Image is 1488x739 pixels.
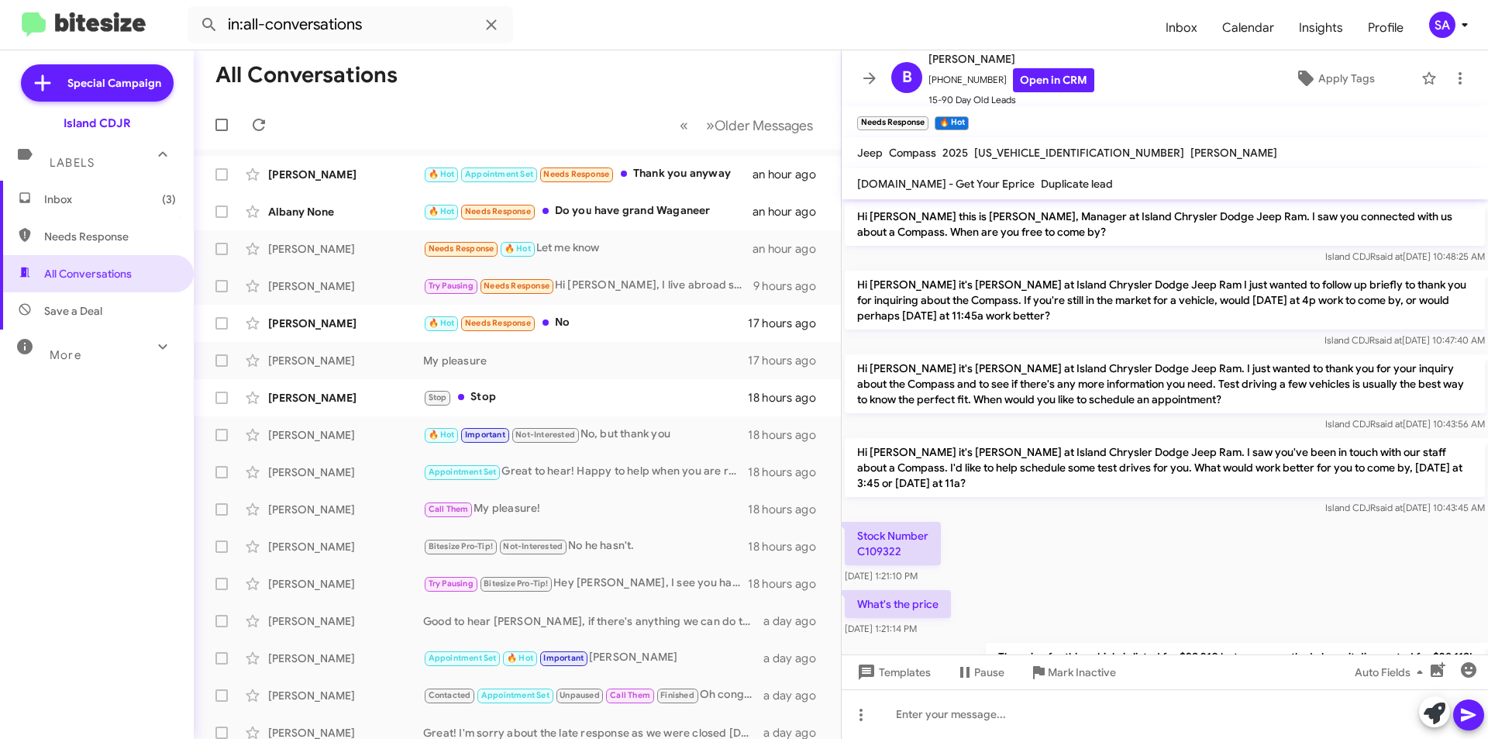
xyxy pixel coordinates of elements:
h1: All Conversations [215,63,398,88]
div: Island CDJR [64,116,131,131]
span: Calendar [1210,5,1286,50]
span: Pause [974,658,1004,686]
div: My pleasure [423,353,748,368]
span: said at [1376,250,1403,262]
p: Hi [PERSON_NAME] it's [PERSON_NAME] at Island Chrysler Dodge Jeep Ram I just wanted to follow up ... [845,271,1485,330]
div: Stop [423,388,748,406]
span: said at [1376,418,1403,430]
span: Contacted [429,690,471,700]
span: Compass [889,146,936,160]
div: Hi [PERSON_NAME], I live abroad so this should be a 100% remote transaction. I'm interested in ei... [423,277,753,295]
span: Not-Interested [515,430,575,440]
div: a day ago [763,613,828,629]
span: Stop [429,392,447,402]
nav: Page navigation example [671,109,822,141]
div: [PERSON_NAME] [268,502,423,517]
div: 18 hours ago [748,390,828,406]
span: Island CDJR [DATE] 10:43:56 AM [1325,418,1485,430]
span: Call Them [610,690,650,700]
a: Inbox [1153,5,1210,50]
span: [DATE] 1:21:10 PM [845,570,918,582]
button: Apply Tags [1255,64,1414,92]
span: [PHONE_NUMBER] [928,68,1094,92]
span: Important [465,430,505,440]
span: 🔥 Hot [429,318,455,328]
span: Needs Response [429,243,494,254]
div: [PERSON_NAME] [268,613,423,629]
div: [PERSON_NAME] [268,651,423,666]
div: [PERSON_NAME] [268,353,423,368]
span: Bitesize Pro-Tip! [429,541,493,551]
button: Templates [842,658,943,686]
div: 18 hours ago [748,464,828,480]
button: Pause [943,658,1017,686]
div: My pleasure! [423,500,748,518]
span: [DOMAIN_NAME] - Get Your Eprice [857,177,1035,191]
span: Island CDJR [DATE] 10:47:40 AM [1324,334,1485,346]
div: [PERSON_NAME] [268,316,423,331]
span: Needs Response [465,206,531,216]
div: a day ago [763,651,828,666]
div: 18 hours ago [748,576,828,592]
span: » [706,116,715,135]
span: Special Campaign [67,75,161,91]
a: Open in CRM [1013,68,1094,92]
div: an hour ago [753,204,828,219]
p: What's the price [845,590,951,618]
span: Unpaused [560,690,600,700]
a: Profile [1355,5,1416,50]
div: No [423,314,748,332]
span: Try Pausing [429,281,474,291]
small: Needs Response [857,116,928,130]
div: [PERSON_NAME] [268,390,423,406]
span: Appointment Set [429,467,497,477]
div: Let me know [423,240,753,257]
span: Labels [50,156,95,170]
div: 18 hours ago [748,539,828,554]
div: 17 hours ago [748,316,828,331]
span: Call Them [429,504,469,514]
span: Bitesize Pro-Tip! [484,578,548,589]
div: a day ago [763,688,828,703]
div: an hour ago [753,167,828,182]
span: Finished [660,690,694,700]
span: Mark Inactive [1048,658,1116,686]
span: [US_VEHICLE_IDENTIFICATION_NUMBER] [974,146,1184,160]
span: [PERSON_NAME] [1190,146,1277,160]
div: SA [1429,12,1455,38]
span: said at [1376,502,1403,513]
span: 15-90 Day Old Leads [928,92,1094,108]
span: Templates [854,658,931,686]
div: 9 hours ago [753,278,828,294]
span: Appointment Set [465,169,533,179]
span: Auto Fields [1355,658,1429,686]
p: Stock Number C109322 [845,522,941,565]
p: Hi [PERSON_NAME] this is [PERSON_NAME], Manager at Island Chrysler Dodge Jeep Ram. I saw you conn... [845,202,1485,246]
div: [PERSON_NAME] [268,539,423,554]
span: Important [543,653,584,663]
span: Apply Tags [1318,64,1375,92]
span: Not-Interested [503,541,563,551]
span: More [50,348,81,362]
span: Needs Response [543,169,609,179]
a: Special Campaign [21,64,174,102]
span: 🔥 Hot [507,653,533,663]
span: Needs Response [44,229,176,244]
p: Hi [PERSON_NAME] it's [PERSON_NAME] at Island Chrysler Dodge Jeep Ram. I just wanted to thank you... [845,354,1485,413]
span: Appointment Set [429,653,497,663]
span: Inbox [44,192,176,207]
span: Appointment Set [481,690,549,700]
a: Insights [1286,5,1355,50]
span: Duplicate lead [1041,177,1113,191]
div: 18 hours ago [748,427,828,443]
span: 🔥 Hot [429,169,455,179]
div: Thank you anyway [423,165,753,183]
span: 🔥 Hot [429,206,455,216]
span: B [902,65,912,90]
div: [PERSON_NAME] [268,576,423,592]
input: Search [188,6,513,43]
div: Hey [PERSON_NAME], I see you have a 39 month lease that started [DATE]. Its due in [DATE] so you ... [423,575,748,592]
div: No he hasn't. [423,537,748,555]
